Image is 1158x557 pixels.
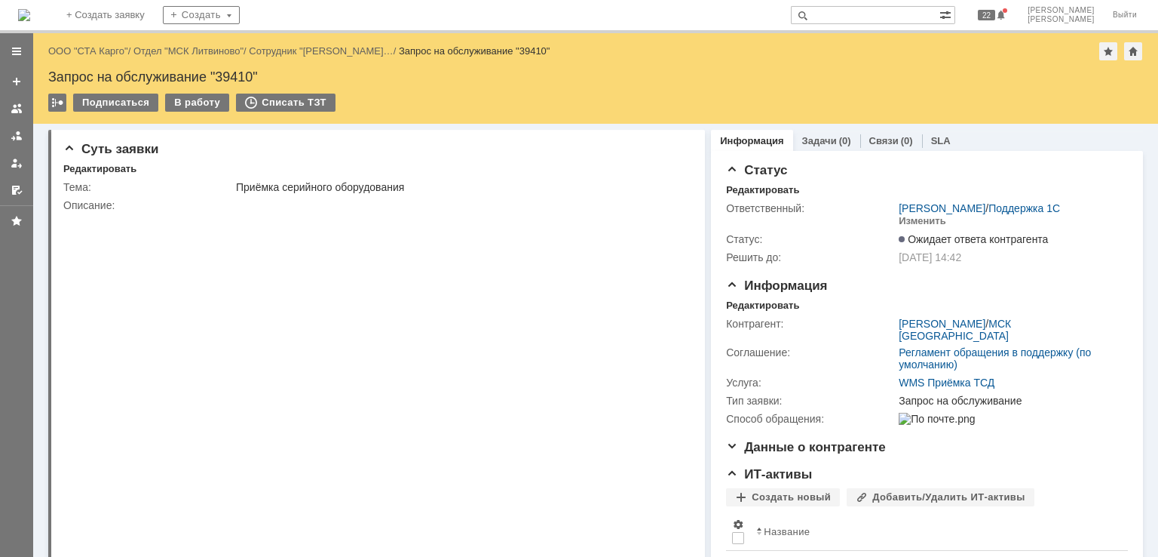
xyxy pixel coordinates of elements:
[939,7,954,21] span: Расширенный поиск
[726,251,896,263] div: Решить до:
[133,45,249,57] div: /
[18,9,30,21] img: logo
[726,202,896,214] div: Ответственный:
[726,278,827,293] span: Информация
[726,184,799,196] div: Редактировать
[5,124,29,148] a: Заявки в моей ответственности
[1124,42,1142,60] div: Сделать домашней страницей
[48,45,128,57] a: ООО "СТА Карго"
[899,395,1120,407] div: Запрос на обслуживание
[726,163,787,177] span: Статус
[726,377,896,389] div: Услуга:
[839,135,851,146] div: (0)
[899,413,975,425] img: По почте.png
[899,377,994,389] a: WMS Приёмка ТСД
[48,94,66,112] div: Работа с массовостью
[869,135,899,146] a: Связи
[732,519,744,531] span: Настройки
[726,346,896,359] div: Соглашение:
[726,318,896,330] div: Контрагент:
[1028,15,1095,24] span: [PERSON_NAME]
[802,135,837,146] a: Задачи
[5,69,29,94] a: Создать заявку
[726,440,886,454] span: Данные о контрагенте
[978,10,995,20] span: 22
[899,215,946,227] div: Изменить
[726,233,896,245] div: Статус:
[899,233,1048,245] span: Ожидает ответа контрагента
[726,300,799,312] div: Редактировать
[236,181,684,193] div: Приёмка серийного оборудования
[5,97,29,121] a: Заявки на командах
[163,6,240,24] div: Создать
[899,318,1120,342] div: /
[63,142,158,156] span: Суть заявки
[1099,42,1117,60] div: Добавить в избранное
[63,181,233,193] div: Тема:
[988,202,1060,214] a: Поддержка 1С
[899,202,1060,214] div: /
[249,45,399,57] div: /
[249,45,393,57] a: Сотрудник "[PERSON_NAME]…
[133,45,244,57] a: Отдел "МСК Литвиново"
[931,135,951,146] a: SLA
[899,202,985,214] a: [PERSON_NAME]
[399,45,550,57] div: Запрос на обслуживание "39410"
[5,151,29,175] a: Мои заявки
[720,135,783,146] a: Информация
[899,251,961,263] span: [DATE] 14:42
[63,163,136,175] div: Редактировать
[750,512,1116,551] th: Название
[726,395,896,407] div: Тип заявки:
[48,45,133,57] div: /
[48,69,1143,85] div: Запрос на обслуживание "39410"
[1028,6,1095,15] span: [PERSON_NAME]
[726,467,812,482] span: ИТ-активы
[764,526,810,537] div: Название
[899,318,985,330] a: [PERSON_NAME]
[901,135,913,146] div: (0)
[899,318,1011,342] a: МСК [GEOGRAPHIC_DATA]
[18,9,30,21] a: Перейти на домашнюю страницу
[63,199,687,211] div: Описание:
[5,178,29,202] a: Мои согласования
[726,413,896,425] div: Способ обращения:
[899,346,1091,371] a: Регламент обращения в поддержку (по умолчанию)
